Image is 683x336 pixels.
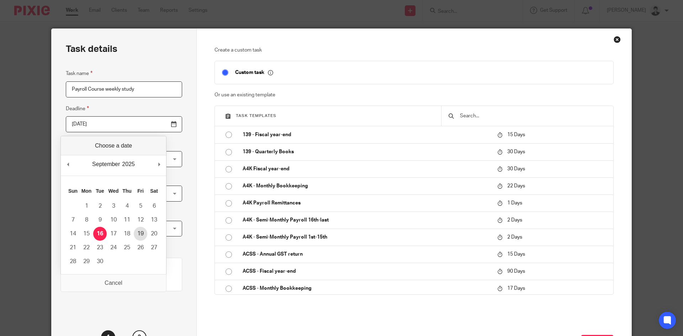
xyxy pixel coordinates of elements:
[243,148,490,155] p: 139 - Quarterly Books
[134,241,147,255] button: 26
[66,43,117,55] h2: Task details
[243,268,490,275] p: ACSS - Fiscal year-end
[96,188,104,194] abbr: Tuesday
[137,188,144,194] abbr: Friday
[215,91,614,98] p: Or use an existing template
[66,81,182,97] input: Task name
[236,114,276,118] span: Task templates
[107,199,120,213] button: 3
[66,241,80,255] button: 21
[108,188,118,194] abbr: Wednesday
[147,241,161,255] button: 27
[243,251,490,258] p: ACSS - Annual GST return
[80,227,93,241] button: 15
[507,269,525,274] span: 90 Days
[507,286,525,291] span: 17 Days
[93,255,107,268] button: 30
[614,36,621,43] div: Close this dialog window
[507,166,525,171] span: 30 Days
[507,252,525,257] span: 15 Days
[120,241,134,255] button: 25
[215,47,614,54] p: Create a custom task
[93,213,107,227] button: 9
[120,199,134,213] button: 4
[81,188,91,194] abbr: Monday
[147,199,161,213] button: 6
[155,159,163,170] button: Next Month
[80,199,93,213] button: 1
[66,105,89,113] label: Deadline
[147,227,161,241] button: 20
[121,159,136,170] div: 2025
[72,273,176,280] p: Make It Count
[66,116,182,132] input: Use the arrow keys to pick a date
[64,159,72,170] button: Previous Month
[122,188,131,194] abbr: Thursday
[507,132,525,137] span: 15 Days
[147,213,161,227] button: 13
[68,188,78,194] abbr: Sunday
[507,218,522,223] span: 2 Days
[134,227,147,241] button: 19
[134,213,147,227] button: 12
[243,217,490,224] p: A4K - Semi-Monthly Payroll 16th-last
[507,201,522,206] span: 1 Days
[120,227,134,241] button: 18
[66,227,80,241] button: 14
[507,183,525,188] span: 22 Days
[134,199,147,213] button: 5
[243,182,490,190] p: A4K - Monthly Bookkeeping
[66,213,80,227] button: 7
[107,213,120,227] button: 10
[150,188,158,194] abbr: Saturday
[459,112,606,120] input: Search...
[93,227,107,241] button: 16
[243,234,490,241] p: A4K - Semi-Monthly Payroll 1st-15th
[243,199,490,207] p: A4K Payroll Remittances
[91,159,121,170] div: September
[66,69,92,78] label: Task name
[507,235,522,240] span: 2 Days
[507,149,525,154] span: 30 Days
[80,213,93,227] button: 8
[107,227,120,241] button: 17
[93,199,107,213] button: 2
[120,213,134,227] button: 11
[235,69,273,76] p: Custom task
[80,241,93,255] button: 22
[80,255,93,268] button: 29
[243,285,490,292] p: ACSS - Monthly Bookkeeping
[243,165,490,172] p: A4K Fiscal year-end
[107,241,120,255] button: 24
[93,241,107,255] button: 23
[243,131,490,138] p: 139 - Fiscal year-end
[66,255,80,268] button: 28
